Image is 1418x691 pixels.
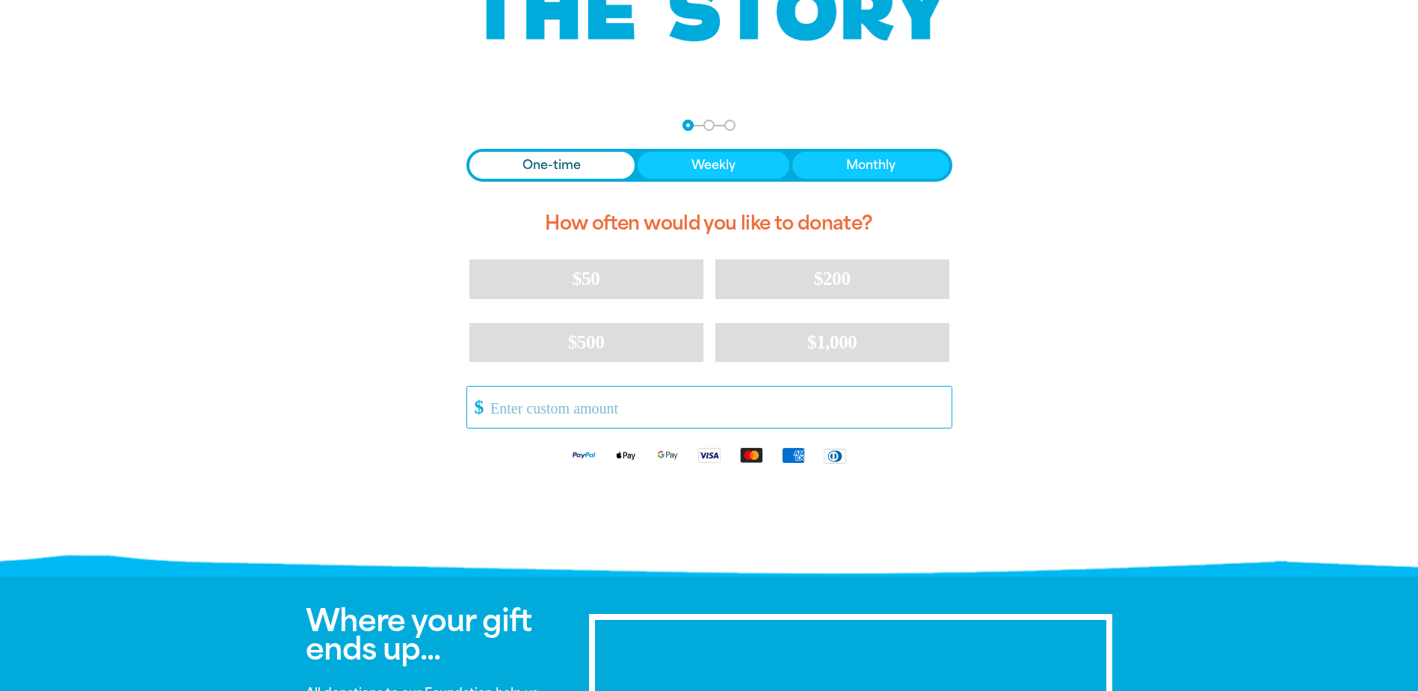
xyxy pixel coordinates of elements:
span: $1,000 [807,331,857,353]
span: Weekly [691,156,736,174]
span: $50 [573,268,599,289]
button: Navigate to step 2 of 3 to enter your details [703,120,715,131]
img: Visa logo [688,446,730,464]
img: Google Pay logo [647,446,688,464]
button: One-time [469,152,635,179]
button: $500 [469,323,703,362]
h2: How often would you like to donate? [466,200,952,248]
span: Monthly [846,156,896,174]
button: Weekly [638,152,789,179]
img: Mastercard logo [730,446,772,464]
button: Navigate to step 1 of 3 to enter your donation amount [682,120,694,131]
span: $200 [814,268,851,289]
button: $1,000 [715,323,949,362]
button: Monthly [792,152,949,179]
img: American Express logo [772,446,814,464]
input: Enter custom amount [480,387,951,428]
span: $ [467,390,484,424]
button: $50 [469,259,703,298]
button: $200 [715,259,949,298]
span: $500 [568,331,605,353]
button: Navigate to step 3 of 3 to enter your payment details [724,120,736,131]
span: Where your gift ends up... [306,603,531,667]
img: Apple Pay logo [605,446,647,464]
img: Diners Club logo [814,447,856,464]
div: Available payment methods [466,434,952,476]
img: Paypal logo [563,446,605,464]
div: Donation frequency [466,149,952,182]
span: One-time [522,156,581,174]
